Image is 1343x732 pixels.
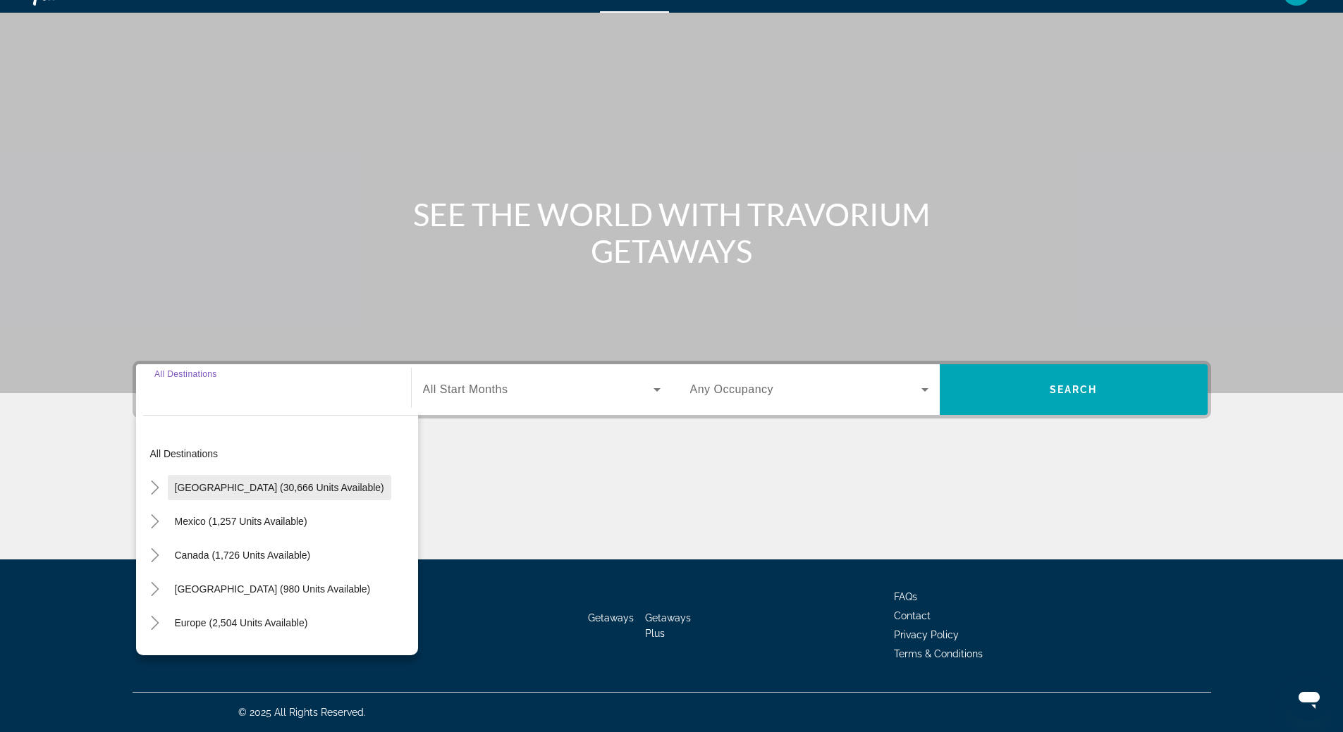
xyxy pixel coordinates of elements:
[150,448,219,459] span: All destinations
[238,707,366,718] span: © 2025 All Rights Reserved.
[894,648,983,659] a: Terms & Conditions
[168,576,378,602] button: [GEOGRAPHIC_DATA] (980 units available)
[143,543,168,568] button: Toggle Canada (1,726 units available)
[143,441,418,466] button: All destinations
[143,476,168,500] button: Toggle United States (30,666 units available)
[175,482,384,493] span: [GEOGRAPHIC_DATA] (30,666 units available)
[940,364,1208,415] button: Search
[168,644,314,669] button: Australia (210 units available)
[175,583,371,595] span: [GEOGRAPHIC_DATA] (980 units available)
[894,629,959,640] a: Privacy Policy
[143,577,168,602] button: Toggle Caribbean & Atlantic Islands (980 units available)
[136,364,1208,415] div: Search widget
[168,475,391,500] button: [GEOGRAPHIC_DATA] (30,666 units available)
[168,509,314,534] button: Mexico (1,257 units available)
[154,369,217,378] span: All Destinations
[143,645,168,669] button: Toggle Australia (210 units available)
[168,542,318,568] button: Canada (1,726 units available)
[1050,384,1098,395] span: Search
[175,516,307,527] span: Mexico (1,257 units available)
[645,612,691,639] a: Getaways Plus
[143,611,168,635] button: Toggle Europe (2,504 units available)
[168,610,315,635] button: Europe (2,504 units available)
[175,617,308,628] span: Europe (2,504 units available)
[423,383,508,395] span: All Start Months
[690,383,774,395] span: Any Occupancy
[894,591,917,602] a: FAQs
[175,550,311,561] span: Canada (1,726 units available)
[894,610,931,621] a: Contact
[143,509,168,534] button: Toggle Mexico (1,257 units available)
[1287,676,1332,721] iframe: Botón para iniciar la ventana de mensajería
[407,196,936,269] h1: SEE THE WORLD WITH TRAVORIUM GETAWAYS
[588,612,634,624] a: Getaways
